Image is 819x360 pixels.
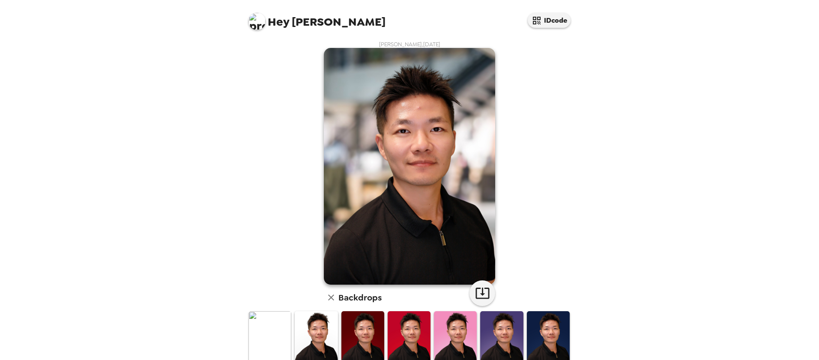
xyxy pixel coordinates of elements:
[248,9,386,28] span: [PERSON_NAME]
[268,14,289,30] span: Hey
[324,48,495,285] img: user
[338,291,382,304] h6: Backdrops
[379,41,440,48] span: [PERSON_NAME] , [DATE]
[248,13,266,30] img: profile pic
[528,13,571,28] button: IDcode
